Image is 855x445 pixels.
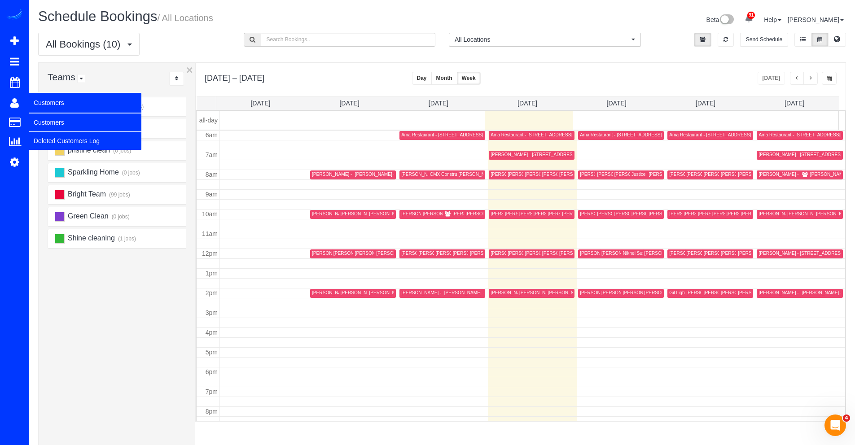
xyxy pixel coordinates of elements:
[199,117,218,124] span: all-day
[669,171,755,177] div: [PERSON_NAME] - [STREET_ADDRESS]
[312,211,398,217] div: [PERSON_NAME] - [STREET_ADDRESS]
[401,290,487,296] div: [PERSON_NAME] - [STREET_ADDRESS]
[738,290,849,296] div: [PERSON_NAME] - [STREET_ADDRESS][US_STATE]
[66,168,118,176] span: Sparkling Home
[559,171,645,177] div: [PERSON_NAME] - [STREET_ADDRESS]
[601,290,688,296] div: [PERSON_NAME] - [STREET_ADDRESS]
[704,250,853,256] div: [PERSON_NAME] - [STREET_ADDRESS][PERSON_NAME][US_STATE]
[470,250,593,256] div: [PERSON_NAME] - [STREET_ADDRESS][PERSON_NAME]
[843,414,850,422] span: 4
[449,33,641,47] ol: All Locations
[202,210,218,218] span: 10am
[491,171,577,177] div: [PERSON_NAME] - [STREET_ADDRESS]
[341,211,427,217] div: [PERSON_NAME] - [STREET_ADDRESS]
[687,250,824,256] div: [PERSON_NAME] - [STREET_ADDRESS][US_STATE][US_STATE]
[669,211,793,217] div: [PERSON_NAME] - [STREET_ADDRESS][PERSON_NAME]
[431,72,457,85] button: Month
[66,146,110,154] span: pristine clean
[645,290,731,296] div: [PERSON_NAME] - [STREET_ADDRESS]
[46,39,125,50] span: All Bookings (10)
[38,9,157,24] span: Schedule Bookings
[580,171,703,177] div: [PERSON_NAME] - [STREET_ADDRESS][PERSON_NAME]
[205,72,264,83] h2: [DATE] – [DATE]
[186,64,193,76] button: ×
[542,171,666,177] div: [PERSON_NAME] - [STREET_ADDRESS][PERSON_NAME]
[312,290,510,296] div: [PERSON_NAME] - [STREET_ADDRESS][PERSON_NAME][PERSON_NAME][PERSON_NAME]
[614,211,738,217] div: [PERSON_NAME] - [STREET_ADDRESS][PERSON_NAME]
[401,250,487,256] div: [PERSON_NAME] - [STREET_ADDRESS]
[623,250,719,256] div: Nikhel Sus - [STREET_ADDRESS][US_STATE]
[29,113,141,131] a: Customers
[696,100,715,107] a: [DATE]
[429,100,448,107] a: [DATE]
[206,408,218,415] span: 8pm
[206,349,218,356] span: 5pm
[169,72,184,86] div: ...
[721,290,832,296] div: [PERSON_NAME] - [STREET_ADDRESS][US_STATE]
[525,250,649,256] div: [PERSON_NAME] - [STREET_ADDRESS][PERSON_NAME]
[491,211,602,217] div: [PERSON_NAME] - [STREET_ADDRESS][US_STATE]
[355,250,441,256] div: [PERSON_NAME] - [STREET_ADDRESS]
[738,250,849,256] div: [PERSON_NAME] - [STREET_ADDRESS][US_STATE]
[48,72,75,82] span: Teams
[542,250,653,256] div: [PERSON_NAME] - [STREET_ADDRESS][US_STATE]
[508,171,594,177] div: [PERSON_NAME] - [STREET_ADDRESS]
[355,171,516,177] div: [PERSON_NAME] - [GEOGRAPHIC_DATA], [STREET_ADDRESS][US_STATE]
[206,289,218,297] span: 2pm
[721,250,832,256] div: [PERSON_NAME] - [STREET_ADDRESS][US_STATE]
[412,72,432,85] button: Day
[401,171,525,177] div: [PERSON_NAME] - [STREET_ADDRESS][PERSON_NAME]
[580,132,712,138] div: Ama Restaurant - [STREET_ADDRESS][US_STATE][US_STATE]
[788,16,844,23] a: [PERSON_NAME]
[202,250,218,257] span: 12pm
[824,414,846,436] iframe: Intercom live chat
[453,250,564,256] div: [PERSON_NAME] - [STREET_ADDRESS][US_STATE]
[401,211,487,217] div: [PERSON_NAME] - [STREET_ADDRESS]
[202,230,218,237] span: 11am
[465,211,589,217] div: [PERSON_NAME] - [STREET_ADDRESS][PERSON_NAME]
[704,171,815,177] div: [PERSON_NAME] - [STREET_ADDRESS][US_STATE]
[491,290,640,296] div: [PERSON_NAME] - [STREET_ADDRESS][PERSON_NAME][US_STATE]
[333,250,420,256] div: [PERSON_NAME] - [STREET_ADDRESS]
[29,92,141,113] span: Customers
[698,211,847,217] div: [PERSON_NAME] - [STREET_ADDRESS][PERSON_NAME][US_STATE]
[206,329,218,336] span: 4pm
[607,100,627,107] a: [DATE]
[684,211,770,217] div: [PERSON_NAME] - [STREET_ADDRESS]
[418,250,542,256] div: [PERSON_NAME] - [STREET_ADDRESS][PERSON_NAME]
[369,211,455,217] div: [PERSON_NAME] - [STREET_ADDRESS]
[5,9,23,22] a: Automaid Logo
[505,211,666,217] div: [PERSON_NAME] - [STREET_ADDRESS][PERSON_NAME][PERSON_NAME]
[580,250,691,256] div: [PERSON_NAME] - [STREET_ADDRESS][US_STATE]
[66,212,108,220] span: Green Clean
[706,16,734,23] a: Beta
[631,211,718,217] div: [PERSON_NAME] - [STREET_ADDRESS]
[312,171,398,177] div: [PERSON_NAME] - [STREET_ADDRESS]
[339,100,359,107] a: [DATE]
[519,211,631,217] div: [PERSON_NAME] - [STREET_ADDRESS][US_STATE]
[206,270,218,277] span: 1pm
[206,191,218,198] span: 9am
[29,132,141,150] a: Deleted Customers Log
[430,171,555,177] div: CMX Construction Group - [STREET_ADDRESS][US_STATE]
[206,309,218,316] span: 3pm
[423,211,534,217] div: [PERSON_NAME] - [STREET_ADDRESS][US_STATE]
[669,250,755,256] div: [PERSON_NAME] - [STREET_ADDRESS]
[785,100,804,107] a: [DATE]
[704,290,790,296] div: [PERSON_NAME] - [STREET_ADDRESS]
[29,113,141,150] ul: Customers
[401,132,534,138] div: Ama Restaurant - [STREET_ADDRESS][US_STATE][US_STATE]
[534,211,620,217] div: [PERSON_NAME] - [STREET_ADDRESS]
[508,250,619,256] div: [PERSON_NAME] - [STREET_ADDRESS][US_STATE]
[206,151,218,158] span: 7am
[548,290,734,296] div: [PERSON_NAME] - [STREET_ADDRESS][PERSON_NAME][PERSON_NAME][US_STATE]
[580,211,666,217] div: [PERSON_NAME] - [STREET_ADDRESS]
[580,290,666,296] div: [PERSON_NAME] - [STREET_ADDRESS]
[687,171,773,177] div: [PERSON_NAME] - [STREET_ADDRESS]
[459,171,583,177] div: [PERSON_NAME] [PERSON_NAME] - [STREET_ADDRESS]
[559,250,671,256] div: [PERSON_NAME] - [STREET_ADDRESS][US_STATE]
[261,33,436,47] input: Search Bookings..
[369,290,492,296] div: [PERSON_NAME] - [STREET_ADDRESS][PERSON_NAME]
[436,250,559,256] div: [PERSON_NAME] - [STREET_ADDRESS][PERSON_NAME]
[175,76,178,81] i: Sort Teams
